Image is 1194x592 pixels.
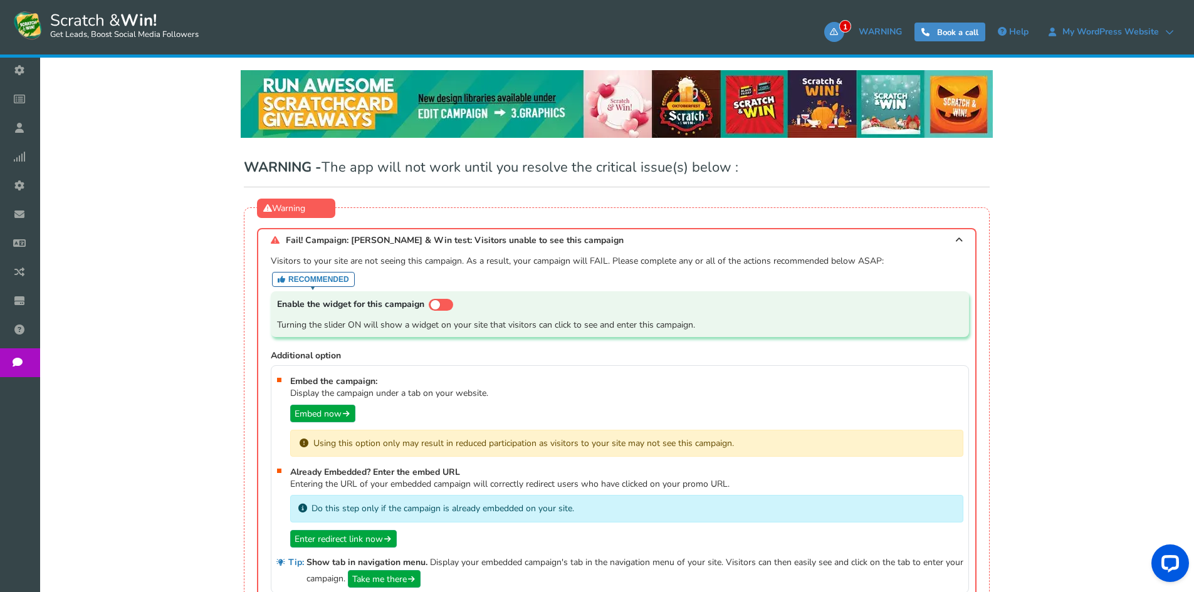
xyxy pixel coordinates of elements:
[288,555,304,570] small: Tip:
[348,570,421,588] a: Take me there
[824,22,908,42] a: 1WARNING
[937,27,978,38] span: Book a call
[120,9,157,31] strong: Win!
[271,351,969,360] h6: Additional option
[13,9,199,41] a: Scratch &Win! Get Leads, Boost Social Media Followers
[1056,27,1165,37] span: My WordPress Website
[290,466,460,478] strong: Already Embedded? Enter the embed URL
[306,556,963,584] span: Display your embedded campaign's tab in the navigation menu of your site. Visitors can then easil...
[272,272,355,288] em: RECOMMENDED
[277,319,963,331] p: Turning the slider ON will show a widget on your site that visitors can click to see and enter th...
[992,22,1035,42] a: Help
[290,530,397,548] a: Enter redirect link now
[839,20,851,33] span: 1
[290,375,377,387] strong: Embed the campaign:
[429,298,455,314] div: Activate Widget
[241,70,993,138] img: festival-poster-2020.webp
[244,161,990,187] h1: The app will not work until you resolve the critical issue(s) below :
[312,503,574,514] p: Do this step only if the campaign is already embedded on your site.
[290,388,963,399] span: Display the campaign under a tab on your website.
[13,9,44,41] img: Scratch and Win
[313,438,955,449] span: Using this option only may result in reduced participation as visitors to your site may not see t...
[914,23,985,41] a: Book a call
[44,9,199,41] span: Scratch &
[257,199,335,218] div: Warning
[290,479,963,490] span: Entering the URL of your embedded campaign will correctly redirect users who have clicked on your...
[244,158,322,177] span: WARNING -
[859,26,902,38] span: WARNING
[50,30,199,40] small: Get Leads, Boost Social Media Followers
[271,256,969,267] p: Visitors to your site are not seeing this campaign. As a result, your campaign will FAIL. Please ...
[286,236,624,245] span: Fail! Campaign: [PERSON_NAME] & Win test: Visitors unable to see this campaign
[1009,26,1029,38] span: Help
[1141,539,1194,592] iframe: LiveChat chat widget
[277,298,963,314] div: Enable the widget for this campaign
[290,405,355,422] a: Embed now
[306,556,427,568] strong: Show tab in navigation menu.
